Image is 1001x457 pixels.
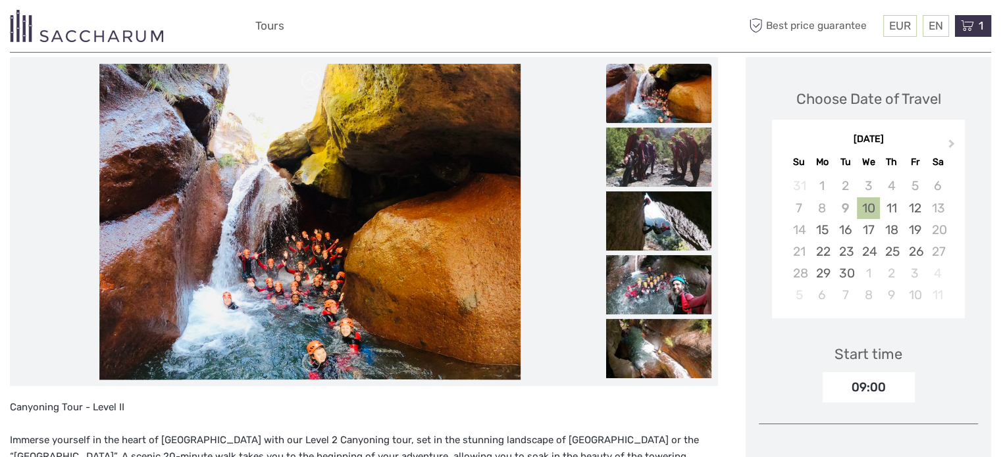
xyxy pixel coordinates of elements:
div: Not available Wednesday, September 3rd, 2025 [857,175,880,197]
img: fd8cfad9b6dc4b5db4e7a831220d1ef1_slider_thumbnail.jpeg [606,64,711,123]
div: Choose Thursday, October 2nd, 2025 [880,262,903,284]
div: Not available Sunday, September 21st, 2025 [787,241,810,262]
div: Choose Thursday, September 25th, 2025 [880,241,903,262]
div: Choose Friday, September 26th, 2025 [903,241,926,262]
div: Choose Tuesday, September 30th, 2025 [834,262,857,284]
img: 3281-7c2c6769-d4eb-44b0-bed6-48b5ed3f104e_logo_small.png [10,10,163,42]
div: Choose Friday, September 19th, 2025 [903,219,926,241]
div: Sa [927,153,950,171]
div: Mo [811,153,834,171]
div: Choose Tuesday, September 16th, 2025 [834,219,857,241]
div: Choose Monday, September 22nd, 2025 [811,241,834,262]
div: Not available Friday, September 5th, 2025 [903,175,926,197]
div: Not available Saturday, September 13th, 2025 [927,197,950,219]
span: Best price guarantee [746,15,880,37]
div: Choose Wednesday, September 24th, 2025 [857,241,880,262]
div: Choose Wednesday, September 17th, 2025 [857,219,880,241]
div: Choose Thursday, September 11th, 2025 [880,197,903,219]
div: month 2025-09 [777,175,961,306]
div: EN [923,15,949,37]
img: dab28087e7924307b9d060faa9ad641a_slider_thumbnail.jpg [606,255,711,314]
div: Not available Sunday, October 5th, 2025 [787,284,810,306]
img: 264e756b29024fdcbbb1fa1d46e0c2d4_slider_thumbnail.jpg [606,319,711,378]
div: Su [787,153,810,171]
span: EUR [889,19,911,32]
div: Choose Friday, October 10th, 2025 [903,284,926,306]
div: Choose Thursday, September 18th, 2025 [880,219,903,241]
button: Next Month [942,136,963,157]
div: Th [880,153,903,171]
div: Not available Saturday, October 4th, 2025 [927,262,950,284]
div: Choose Wednesday, October 8th, 2025 [857,284,880,306]
div: Choose Friday, October 3rd, 2025 [903,262,926,284]
div: 09:00 [823,372,915,402]
div: Not available Sunday, September 14th, 2025 [787,219,810,241]
div: Not available Monday, September 8th, 2025 [811,197,834,219]
span: 1 [977,19,985,32]
div: Not available Sunday, September 7th, 2025 [787,197,810,219]
div: Choose Friday, September 12th, 2025 [903,197,926,219]
div: Not available Saturday, September 20th, 2025 [927,219,950,241]
div: Not available Tuesday, September 2nd, 2025 [834,175,857,197]
div: Not available Thursday, September 4th, 2025 [880,175,903,197]
div: Not available Saturday, October 11th, 2025 [927,284,950,306]
div: Not available Sunday, September 28th, 2025 [787,262,810,284]
p: We're away right now. Please check back later! [18,23,149,34]
div: Not available Saturday, September 27th, 2025 [927,241,950,262]
div: Fr [903,153,926,171]
div: Choose Date of Travel [796,89,941,109]
div: Choose Wednesday, October 1st, 2025 [857,262,880,284]
div: Not available Tuesday, September 9th, 2025 [834,197,857,219]
div: Choose Tuesday, September 23rd, 2025 [834,241,857,262]
div: Not available Sunday, August 31st, 2025 [787,175,810,197]
div: Choose Monday, September 15th, 2025 [811,219,834,241]
div: We [857,153,880,171]
div: Tu [834,153,857,171]
div: Choose Thursday, October 9th, 2025 [880,284,903,306]
div: Not available Saturday, September 6th, 2025 [927,175,950,197]
div: Choose Monday, September 29th, 2025 [811,262,834,284]
a: Tours [255,16,284,36]
span: Canyoning Tour - Level II [10,401,124,413]
div: Start time [834,344,902,364]
img: f59d265f63de4f51ae4ab67cc4152ca6_slider_thumbnail.jpg [606,191,711,251]
div: Choose Wednesday, September 10th, 2025 [857,197,880,219]
div: [DATE] [772,133,965,147]
div: Choose Tuesday, October 7th, 2025 [834,284,857,306]
img: fd8cfad9b6dc4b5db4e7a831220d1ef1_main_slider.jpeg [99,64,521,379]
div: Not available Monday, September 1st, 2025 [811,175,834,197]
button: Open LiveChat chat widget [151,20,167,36]
div: Choose Monday, October 6th, 2025 [811,284,834,306]
img: e61c7f5a6fd8406fb818f0874a034562_slider_thumbnail.jpg [606,128,711,187]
